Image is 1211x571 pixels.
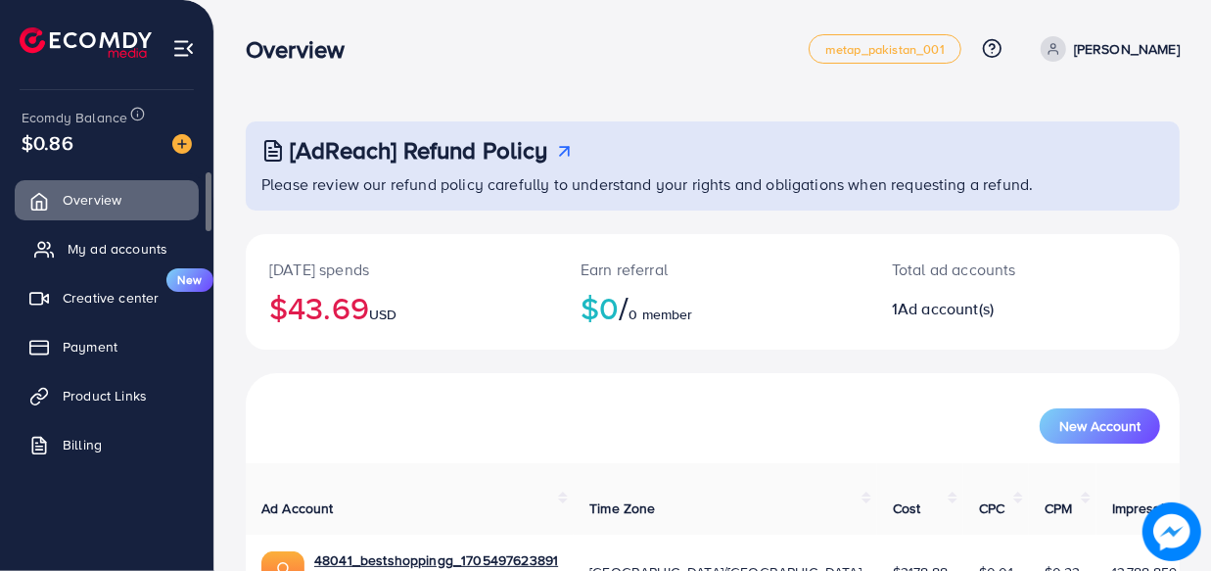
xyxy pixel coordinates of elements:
[290,136,548,165] h3: [AdReach] Refund Policy
[246,35,360,64] h3: Overview
[63,386,147,405] span: Product Links
[589,499,655,518] span: Time Zone
[269,289,534,326] h2: $43.69
[20,27,152,58] img: logo
[63,288,159,308] span: Creative center
[15,229,199,268] a: My ad accounts
[581,258,845,281] p: Earn referral
[809,34,961,64] a: metap_pakistan_001
[15,180,199,219] a: Overview
[581,289,845,326] h2: $0
[172,37,195,60] img: menu
[269,258,534,281] p: [DATE] spends
[314,550,558,570] a: 48041_bestshoppingg_1705497623891
[1033,36,1180,62] a: [PERSON_NAME]
[979,499,1004,518] span: CPC
[166,268,213,292] span: New
[261,172,1168,196] p: Please review our refund policy carefully to understand your rights and obligations when requesti...
[15,278,199,317] a: Creative centerNew
[369,305,396,324] span: USD
[63,190,121,210] span: Overview
[893,499,921,518] span: Cost
[892,258,1079,281] p: Total ad accounts
[1112,499,1181,518] span: Impression
[15,327,199,366] a: Payment
[22,128,73,157] span: $0.86
[1074,37,1180,61] p: [PERSON_NAME]
[15,376,199,415] a: Product Links
[1040,408,1160,444] button: New Account
[892,300,1079,318] h2: 1
[1142,502,1201,561] img: image
[629,305,692,324] span: 0 member
[619,285,629,330] span: /
[63,435,102,454] span: Billing
[261,499,334,518] span: Ad Account
[1045,499,1072,518] span: CPM
[22,108,127,127] span: Ecomdy Balance
[1059,419,1141,433] span: New Account
[68,239,167,259] span: My ad accounts
[172,134,192,154] img: image
[63,337,117,357] span: Payment
[15,425,199,464] a: Billing
[825,43,945,56] span: metap_pakistan_001
[898,298,994,319] span: Ad account(s)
